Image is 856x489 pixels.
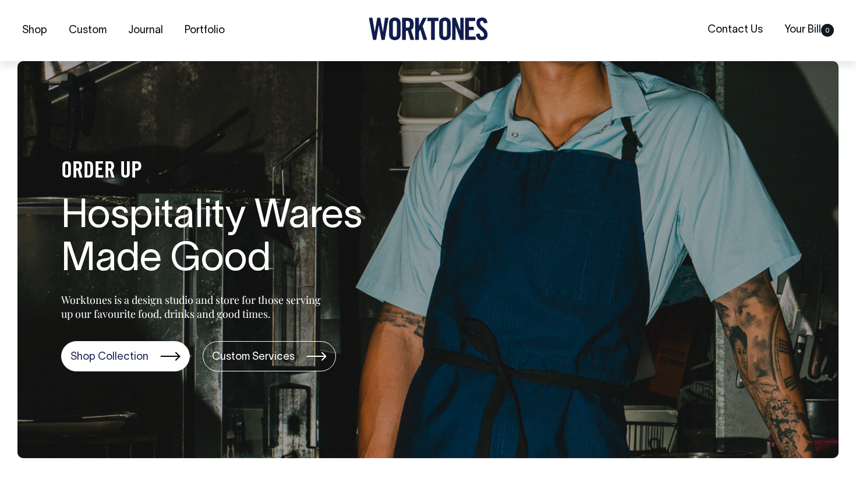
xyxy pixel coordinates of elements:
[61,293,326,321] p: Worktones is a design studio and store for those serving up our favourite food, drinks and good t...
[780,20,839,40] a: Your Bill0
[61,196,434,283] h1: Hospitality Wares Made Good
[123,21,168,40] a: Journal
[64,21,111,40] a: Custom
[180,21,229,40] a: Portfolio
[17,21,52,40] a: Shop
[61,341,190,371] a: Shop Collection
[821,24,834,37] span: 0
[703,20,767,40] a: Contact Us
[203,341,336,371] a: Custom Services
[61,160,434,184] h4: ORDER UP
